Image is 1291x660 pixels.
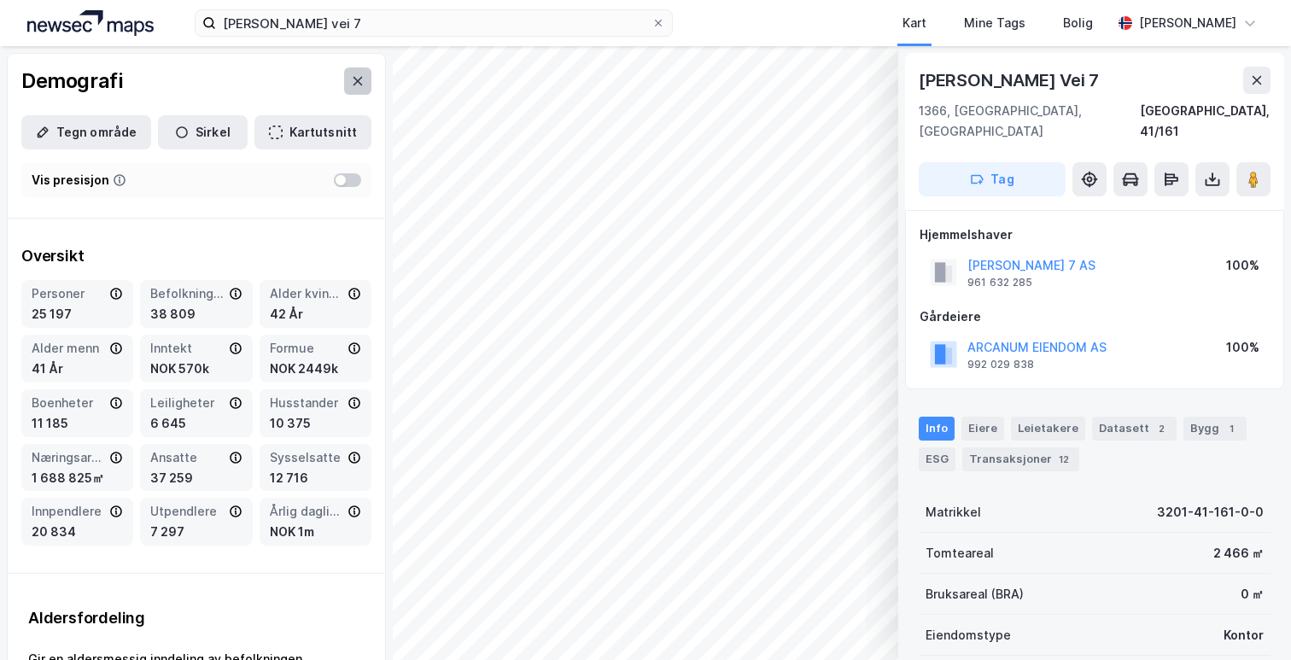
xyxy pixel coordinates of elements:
div: 2 [1153,420,1170,437]
div: Transaksjoner [962,447,1079,471]
div: Innpendlere [32,501,106,522]
div: 6 645 [150,413,242,434]
div: 12 [1055,451,1072,468]
div: Vis presisjon [32,170,109,190]
div: 1 688 825㎡ [32,468,123,488]
div: Sysselsatte [270,447,344,468]
div: Utpendlere [150,501,225,522]
div: Tomteareal [926,543,994,564]
div: Boenheter [32,393,106,413]
div: 25 197 [32,304,123,324]
div: Datasett [1092,417,1177,441]
div: Årlig dagligvareforbruk [270,501,344,522]
div: 992 029 838 [967,358,1034,371]
div: 11 185 [32,413,123,434]
div: Leiligheter [150,393,225,413]
div: 37 259 [150,468,242,488]
div: Bygg [1183,417,1247,441]
iframe: Chat Widget [1206,578,1291,660]
div: Bruksareal (BRA) [926,584,1024,605]
div: 3201-41-161-0-0 [1157,502,1264,523]
div: 2 466 ㎡ [1213,543,1264,564]
div: Bolig [1063,13,1093,33]
div: [GEOGRAPHIC_DATA], 41/161 [1140,101,1271,142]
div: 100% [1226,337,1259,358]
button: Tegn område [21,115,151,149]
button: Tag [919,162,1066,196]
div: Kart [903,13,926,33]
div: Befolkning dagtid [150,283,225,304]
div: Husstander [270,393,344,413]
div: 1366, [GEOGRAPHIC_DATA], [GEOGRAPHIC_DATA] [919,101,1140,142]
div: Mine Tags [964,13,1025,33]
div: NOK 1m [270,522,361,542]
button: Kartutsnitt [254,115,371,149]
div: Personer [32,283,106,304]
div: Ansatte [150,447,225,468]
button: Sirkel [158,115,248,149]
div: NOK 2449k [270,359,361,379]
div: 7 297 [150,522,242,542]
div: Matrikkel [926,502,981,523]
div: NOK 570k [150,359,242,379]
div: Hjemmelshaver [920,225,1270,245]
div: Eiendomstype [926,625,1011,645]
div: Aldersfordeling [28,608,365,628]
img: logo.a4113a55bc3d86da70a041830d287a7e.svg [27,10,154,36]
div: Leietakere [1011,417,1085,441]
input: Søk på adresse, matrikkel, gårdeiere, leietakere eller personer [216,10,651,36]
div: 961 632 285 [967,276,1032,289]
div: 10 375 [270,413,361,434]
div: 41 År [32,359,123,379]
div: Oversikt [21,246,371,266]
div: [PERSON_NAME] Vei 7 [919,67,1102,94]
div: Alder kvinner [270,283,344,304]
div: 12 716 [270,468,361,488]
div: Inntekt [150,338,225,359]
div: Eiere [961,417,1004,441]
div: 20 834 [32,522,123,542]
div: Info [919,417,955,441]
div: [PERSON_NAME] [1139,13,1236,33]
div: Næringsareal [32,447,106,468]
div: 38 809 [150,304,242,324]
div: 1 [1223,420,1240,437]
div: Gårdeiere [920,307,1270,327]
div: 42 År [270,304,361,324]
div: 100% [1226,255,1259,276]
div: Demografi [21,67,122,95]
div: Alder menn [32,338,106,359]
div: Formue [270,338,344,359]
div: ESG [919,447,955,471]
